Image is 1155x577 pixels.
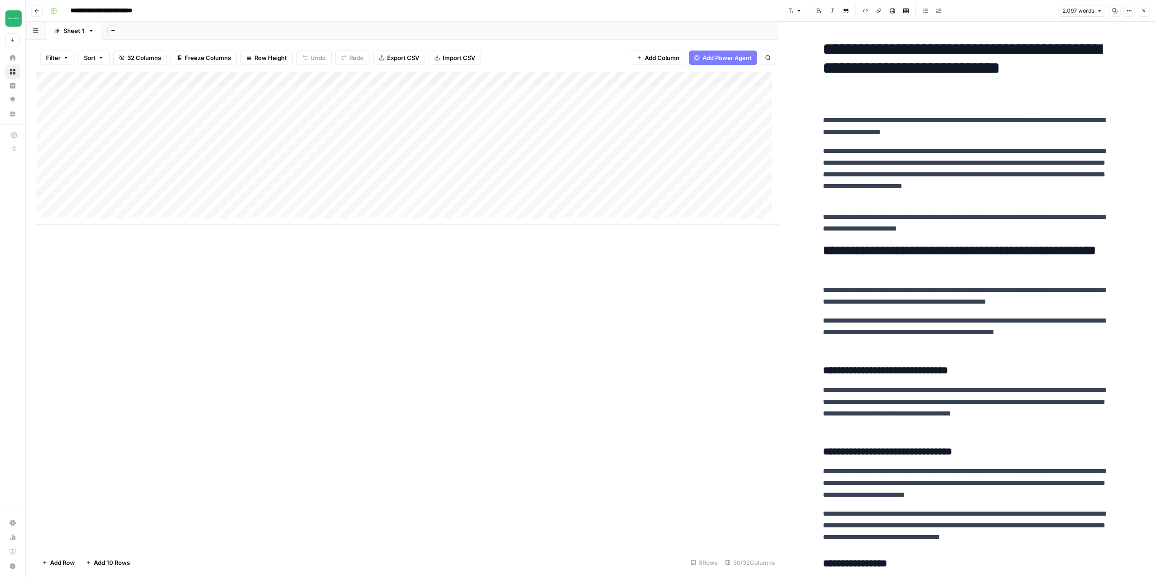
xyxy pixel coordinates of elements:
[310,53,326,62] span: Undo
[84,53,96,62] span: Sort
[50,558,75,567] span: Add Row
[46,53,60,62] span: Filter
[5,92,20,107] a: Opportunities
[373,51,425,65] button: Export CSV
[64,26,84,35] div: Sheet 1
[80,555,135,570] button: Add 10 Rows
[387,53,419,62] span: Export CSV
[5,559,20,573] button: Help + Support
[689,51,757,65] button: Add Power Agent
[5,106,20,121] a: Your Data
[37,555,80,570] button: Add Row
[46,22,102,40] a: Sheet 1
[94,558,130,567] span: Add 10 Rows
[5,516,20,530] a: Settings
[5,530,20,545] a: Usage
[296,51,332,65] button: Undo
[171,51,237,65] button: Freeze Columns
[1058,5,1106,17] button: 2.097 words
[429,51,481,65] button: Import CSV
[5,10,22,27] img: Team Empathy Logo
[645,53,679,62] span: Add Column
[40,51,74,65] button: Filter
[254,53,287,62] span: Row Height
[687,555,721,570] div: 8 Rows
[5,65,20,79] a: Browse
[443,53,475,62] span: Import CSV
[5,545,20,559] a: Learning Hub
[113,51,167,65] button: 32 Columns
[78,51,110,65] button: Sort
[702,53,752,62] span: Add Power Agent
[5,78,20,93] a: Insights
[349,53,364,62] span: Redo
[240,51,293,65] button: Row Height
[5,7,20,30] button: Workspace: Team Empathy
[335,51,370,65] button: Redo
[185,53,231,62] span: Freeze Columns
[5,51,20,65] a: Home
[127,53,161,62] span: 32 Columns
[1063,7,1094,15] span: 2.097 words
[721,555,779,570] div: 30/32 Columns
[631,51,685,65] button: Add Column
